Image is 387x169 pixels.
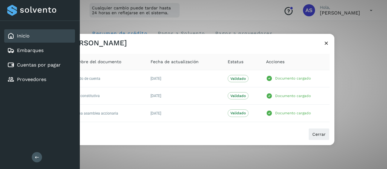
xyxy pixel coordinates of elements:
div: Proveedores [4,73,75,86]
span: Fecha de actualización [151,58,199,65]
a: Inicio [17,33,30,39]
p: Validado [230,76,246,80]
div: Cuentas por pagar [4,58,75,72]
span: Estado de cuenta [72,76,100,81]
div: Embarques [4,44,75,57]
a: Cuentas por pagar [17,62,61,68]
span: [DATE] [151,76,161,81]
p: Documento cargado [275,94,311,98]
span: [DATE] [151,94,161,98]
span: Cerrar [312,132,326,136]
span: [DATE] [151,111,161,115]
span: Ultima asamblea accionaria [72,111,118,115]
a: Embarques [17,47,44,53]
p: Documento cargado [275,76,311,80]
p: Validado [230,111,246,115]
p: Documento cargado [275,111,311,115]
span: Nombre del documento [72,58,121,65]
span: Acciones [266,58,285,65]
div: Inicio [4,29,75,43]
button: Cerrar [308,128,330,140]
h3: [PERSON_NAME] [67,38,127,47]
span: Estatus [228,58,243,65]
a: Proveedores [17,76,46,82]
p: Validado [230,94,246,98]
span: Acta constitutiva [72,94,100,98]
